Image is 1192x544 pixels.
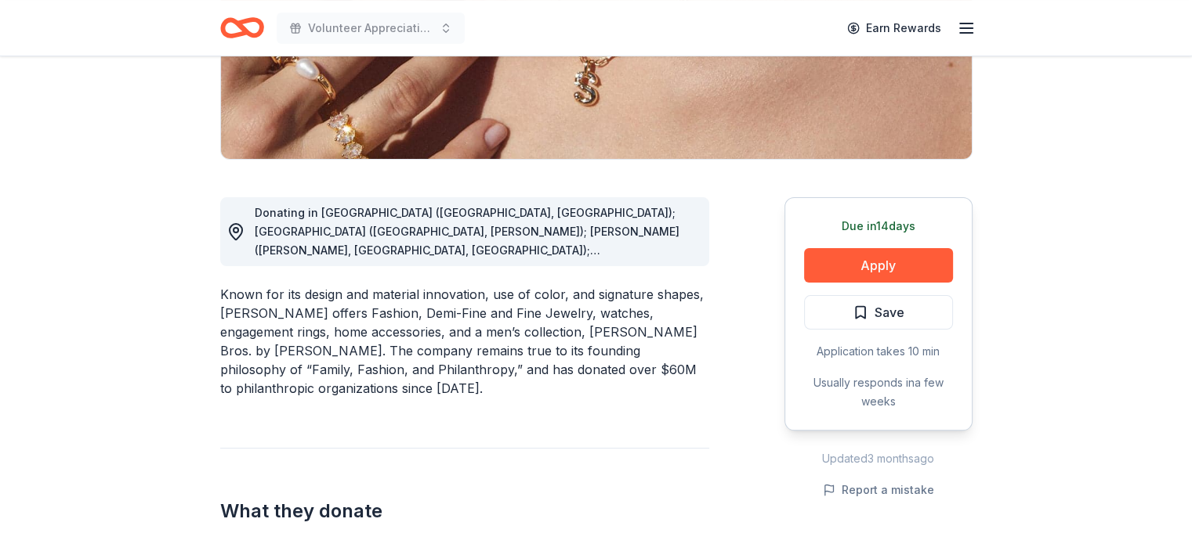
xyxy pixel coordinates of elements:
[220,499,709,524] h2: What they donate
[875,302,904,322] span: Save
[277,13,465,44] button: Volunteer Appreciation
[784,449,973,468] div: Updated 3 months ago
[838,14,951,42] a: Earn Rewards
[220,285,709,398] div: Known for its design and material innovation, use of color, and signature shapes, [PERSON_NAME] o...
[220,9,264,46] a: Home
[804,217,953,236] div: Due in 14 days
[804,373,953,411] div: Usually responds in a few weeks
[823,481,934,499] button: Report a mistake
[308,19,433,38] span: Volunteer Appreciation
[804,342,953,361] div: Application takes 10 min
[804,248,953,283] button: Apply
[804,295,953,330] button: Save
